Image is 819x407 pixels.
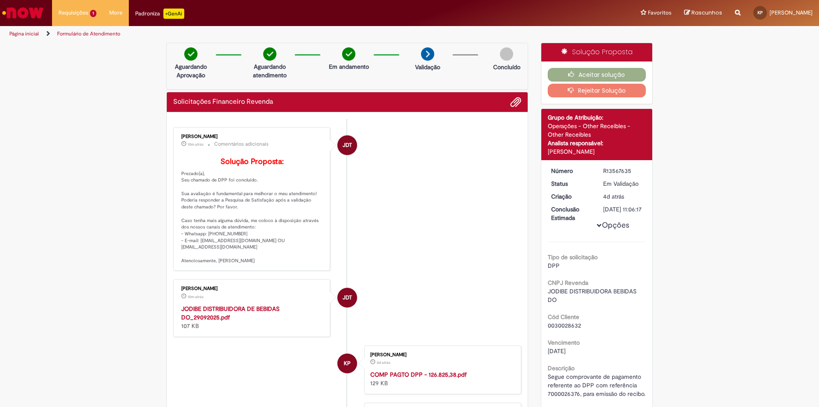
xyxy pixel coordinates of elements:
[214,141,269,148] small: Comentários adicionais
[337,288,357,307] div: JOAO DAMASCENO TEIXEIRA
[548,113,646,122] div: Grupo de Atribuição:
[548,68,646,82] button: Aceitar solução
[545,192,597,201] dt: Criação
[188,142,203,147] span: 10m atrás
[548,373,645,398] span: Segue comprovante de pagamento referente ao DPP com referência 7000026376, para emissão do recibo.
[263,47,276,61] img: check-circle-green.png
[493,63,520,71] p: Concluído
[545,179,597,188] dt: Status
[548,147,646,156] div: [PERSON_NAME]
[548,84,646,97] button: Rejeitar Solução
[548,279,588,287] b: CNPJ Revenda
[370,371,467,378] a: COMP PAGTO DPP - 126.825,38.pdf
[58,9,88,17] span: Requisições
[758,10,763,15] span: KP
[603,192,643,201] div: 25/09/2025 16:06:17
[173,98,273,106] h2: Solicitações Financeiro Revenda Histórico de tíquete
[603,205,643,214] div: [DATE] 11:06:17
[691,9,722,17] span: Rascunhos
[603,167,643,175] div: R13567635
[57,30,120,37] a: Formulário de Atendimento
[184,47,197,61] img: check-circle-green.png
[545,167,597,175] dt: Número
[163,9,184,19] p: +GenAi
[548,313,579,321] b: Cód Cliente
[684,9,722,17] a: Rascunhos
[603,193,624,200] span: 4d atrás
[377,360,390,365] time: 25/09/2025 16:06:14
[329,62,369,71] p: Em andamento
[181,305,323,330] div: 107 KB
[548,122,646,139] div: Operações - Other Receibles - Other Receibles
[548,253,598,261] b: Tipo de solicitação
[415,63,440,71] p: Validação
[343,287,352,308] span: JDT
[770,9,813,16] span: [PERSON_NAME]
[548,262,560,269] span: DPP
[221,157,284,167] b: Solução Proposta:
[181,286,323,291] div: [PERSON_NAME]
[109,9,122,17] span: More
[342,47,355,61] img: check-circle-green.png
[9,30,39,37] a: Página inicial
[90,10,96,17] span: 1
[545,205,597,222] dt: Conclusão Estimada
[377,360,390,365] span: 4d atrás
[343,135,352,155] span: JDT
[181,158,323,264] p: Prezado(a), Seu chamado de DPP foi concluído. Sua avaliação é fundamental para melhorar o meu ate...
[548,139,646,147] div: Analista responsável:
[548,339,580,346] b: Vencimento
[421,47,434,61] img: arrow-next.png
[188,294,203,299] time: 29/09/2025 14:23:54
[188,142,203,147] time: 29/09/2025 14:24:07
[370,352,512,357] div: [PERSON_NAME]
[548,347,566,355] span: [DATE]
[188,294,203,299] span: 10m atrás
[603,179,643,188] div: Em Validação
[548,287,638,304] span: JODIBE DISTRIBUIDORA BEBIDAS DO
[170,62,212,79] p: Aguardando Aprovação
[1,4,45,21] img: ServiceNow
[370,370,512,387] div: 129 KB
[344,353,351,374] span: KP
[548,364,575,372] b: Descrição
[541,43,653,61] div: Solução Proposta
[337,135,357,155] div: JOAO DAMASCENO TEIXEIRA
[181,134,323,139] div: [PERSON_NAME]
[510,97,521,108] button: Adicionar anexos
[648,9,671,17] span: Favoritos
[500,47,513,61] img: img-circle-grey.png
[337,354,357,373] div: Kaline Peixoto
[249,62,290,79] p: Aguardando atendimento
[135,9,184,19] div: Padroniza
[181,305,279,321] a: JODIBE DISTRIBUIDORA DE BEBIDAS DO_29092025.pdf
[548,322,581,329] span: 0030028632
[603,193,624,200] time: 25/09/2025 16:06:17
[6,26,540,42] ul: Trilhas de página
